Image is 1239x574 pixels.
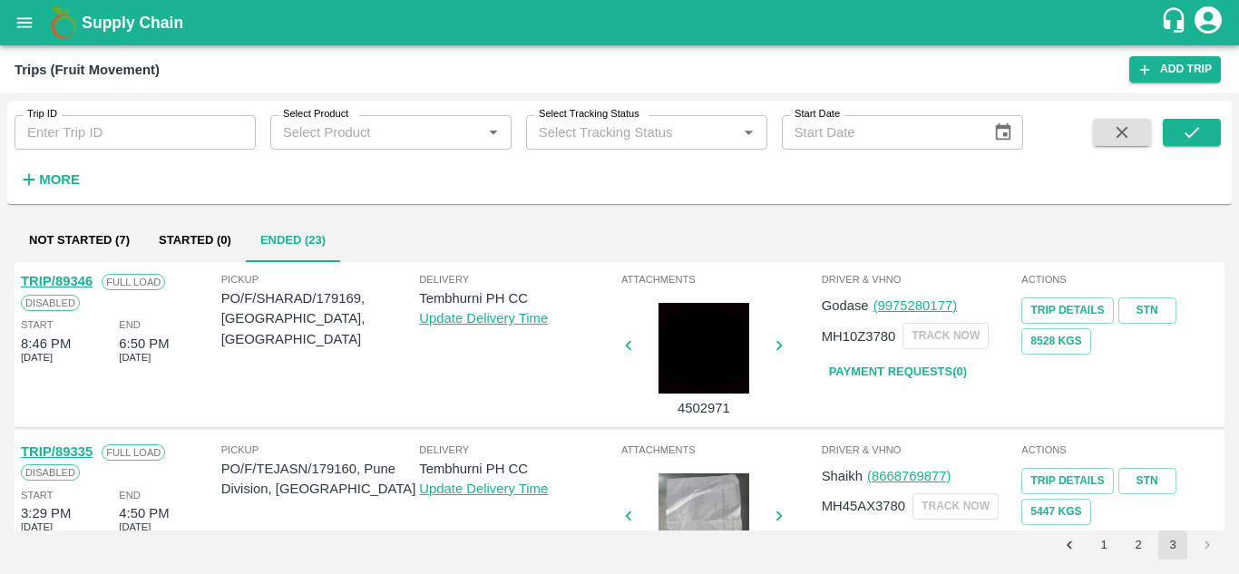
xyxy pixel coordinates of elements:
a: STN [1118,297,1176,324]
label: Select Product [283,107,348,122]
button: page 3 [1158,530,1187,559]
button: Choose date [986,115,1020,150]
span: Delivery [419,271,618,287]
span: Driver & VHNo [822,271,1019,287]
button: open drawer [4,2,45,44]
button: Go to previous page [1055,530,1084,559]
strong: More [39,172,80,187]
a: TRIP/89335 [21,444,93,459]
button: Open [737,121,760,144]
div: account of current user [1192,4,1224,42]
b: Supply Chain [82,14,183,32]
input: Start Date [782,115,980,150]
span: Attachments [621,271,818,287]
nav: pagination navigation [1052,530,1224,559]
input: Enter Trip ID [15,115,256,150]
span: Shaikh [822,469,863,483]
span: [DATE] [119,349,151,365]
a: (8668769877) [867,469,951,483]
span: Full Load [102,274,165,290]
button: Open [482,121,505,144]
span: [DATE] [21,519,53,535]
span: Start [21,316,53,333]
div: customer-support [1160,6,1192,39]
label: Trip ID [27,107,57,122]
label: Select Tracking Status [539,107,639,122]
button: More [15,164,84,195]
a: Update Delivery Time [419,482,548,496]
span: Actions [1021,442,1218,458]
label: Start Date [795,107,840,122]
span: End [119,487,141,503]
span: Start [21,487,53,503]
span: Delivery [419,442,618,458]
a: Update Delivery Time [419,311,548,326]
a: Payment Requests(0) [822,356,974,388]
a: (9975280177) [873,298,957,313]
a: Payment Requests(0) [822,527,974,559]
span: Pickup [221,271,420,287]
p: Tembhurni PH CC [419,288,618,308]
a: Add Trip [1129,56,1221,83]
a: Trip Details [1021,297,1113,324]
span: Full Load [102,444,165,461]
span: Disabled [21,295,80,311]
p: PO/F/SHARAD/179169, [GEOGRAPHIC_DATA], [GEOGRAPHIC_DATA] [221,288,420,349]
span: End [119,316,141,333]
div: 8:46 PM [21,334,71,354]
img: logo [45,5,82,41]
button: Go to page 2 [1124,530,1153,559]
span: Actions [1021,271,1218,287]
a: TRIP/89346 [21,274,93,288]
span: Driver & VHNo [822,442,1019,458]
div: 4:50 PM [119,503,169,523]
p: MH45AX3780 [822,496,905,516]
button: Started (0) [144,219,246,262]
div: 6:50 PM [119,334,169,354]
span: [DATE] [21,349,53,365]
div: 3:29 PM [21,503,71,523]
a: STN [1118,468,1176,494]
span: Attachments [621,442,818,458]
p: Tembhurni PH CC [419,459,618,479]
span: Disabled [21,464,80,481]
button: Not Started (7) [15,219,144,262]
a: Supply Chain [82,10,1160,35]
input: Select Product [276,121,476,144]
span: [DATE] [119,519,151,535]
input: Select Tracking Status [532,121,708,144]
span: Pickup [221,442,420,458]
button: Go to page 1 [1089,530,1118,559]
button: 5447 Kgs [1021,499,1090,525]
span: Godase [822,298,869,313]
p: MH10Z3780 [822,326,896,346]
button: Ended (23) [246,219,340,262]
div: Trips (Fruit Movement) [15,58,160,82]
p: PO/F/TEJASN/179160, Pune Division, [GEOGRAPHIC_DATA] [221,459,420,500]
a: Trip Details [1021,468,1113,494]
p: 4502971 [636,398,772,418]
button: 8528 Kgs [1021,328,1090,355]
